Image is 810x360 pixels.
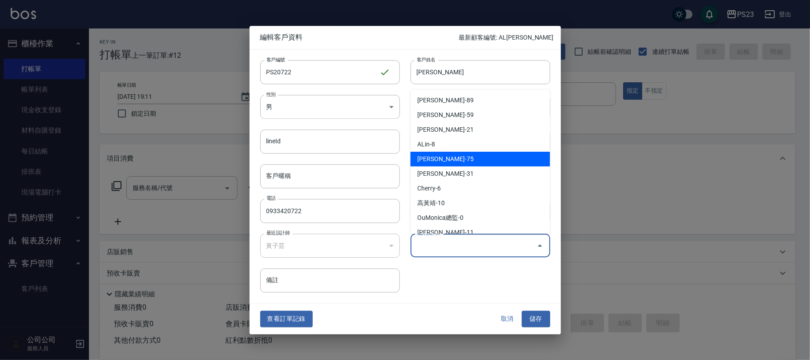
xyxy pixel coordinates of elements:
[417,56,435,63] label: 客戶姓名
[260,234,400,258] div: 黃子芸
[260,95,400,119] div: 男
[522,311,550,328] button: 儲存
[260,311,313,328] button: 查看訂單記錄
[411,152,550,166] li: [PERSON_NAME]-75
[411,210,550,225] li: OuMonica總監-0
[493,311,522,328] button: 取消
[459,33,554,42] p: 最新顧客編號: AL[PERSON_NAME]
[266,195,276,202] label: 電話
[411,181,550,196] li: Cherry-6
[411,137,550,152] li: ALin-8
[266,230,290,236] label: 最近設計師
[266,56,285,63] label: 客戶編號
[411,93,550,108] li: [PERSON_NAME]-89
[411,122,550,137] li: [PERSON_NAME]-21
[411,225,550,240] li: [PERSON_NAME]-11
[260,33,459,42] span: 編輯客戶資料
[411,166,550,181] li: [PERSON_NAME]-31
[411,196,550,210] li: 高黃靖-10
[411,108,550,122] li: [PERSON_NAME]-59
[266,91,276,97] label: 性別
[533,239,547,253] button: Close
